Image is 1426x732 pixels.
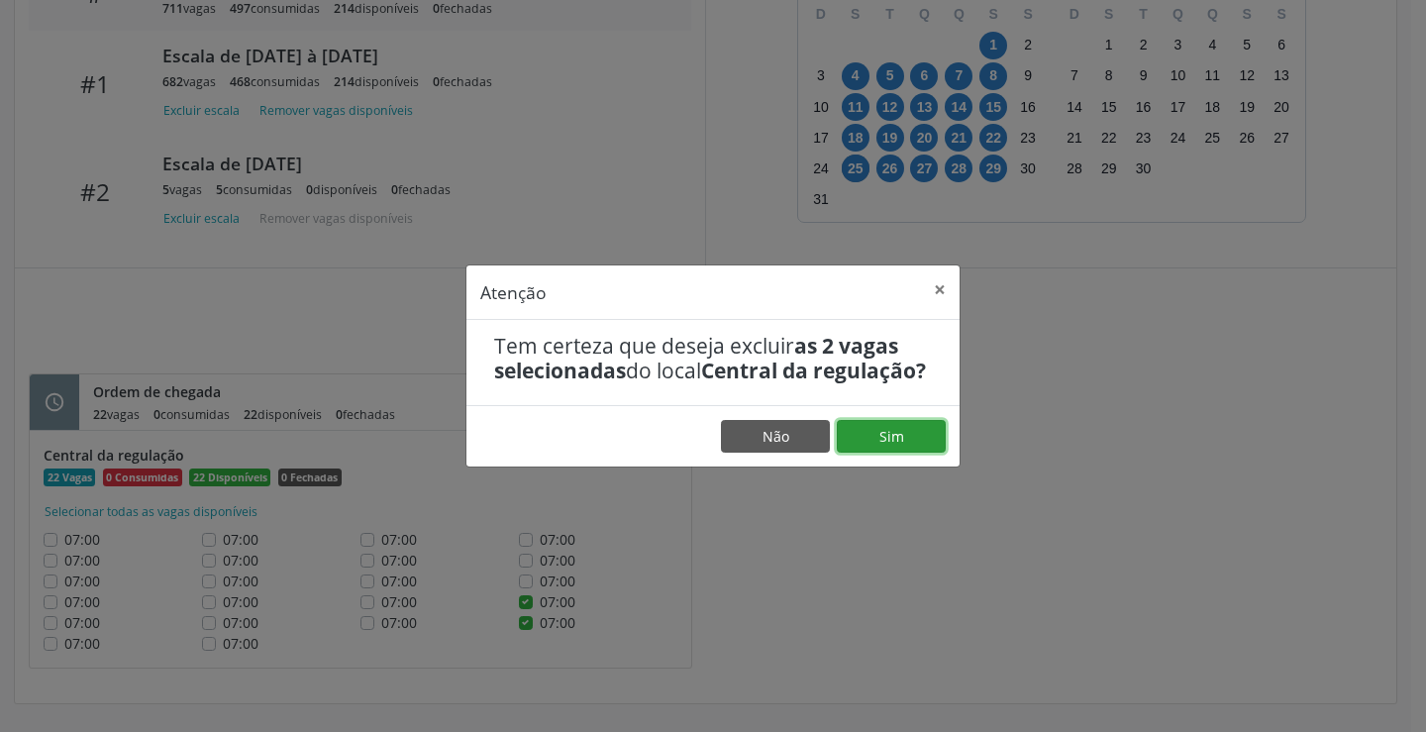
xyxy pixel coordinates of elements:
b: Central da regulação? [701,357,926,384]
b: as 2 vagas selecionadas [494,332,898,384]
h4: Tem certeza que deseja excluir do local [494,334,932,383]
h5: Atenção [480,279,547,305]
button: Close [920,265,960,314]
button: Sim [837,420,946,454]
button: Não [721,420,830,454]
